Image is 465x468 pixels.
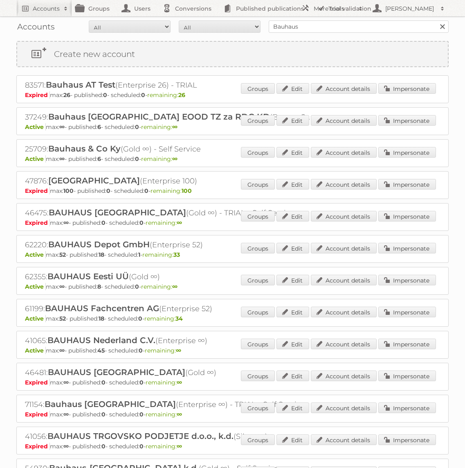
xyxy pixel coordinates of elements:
[25,271,311,282] h2: 62355: (Gold ∞)
[25,347,440,354] p: max: - published: - scheduled: -
[276,179,309,190] a: Edit
[25,283,440,290] p: max: - published: - scheduled: -
[276,243,309,253] a: Edit
[311,211,377,222] a: Account details
[25,155,46,163] span: Active
[146,411,182,418] span: remaining:
[178,91,185,99] strong: 26
[276,339,309,349] a: Edit
[25,251,46,258] span: Active
[147,91,185,99] span: remaining:
[59,155,65,163] strong: ∞
[25,251,440,258] p: max: - published: - scheduled: -
[25,144,311,154] h2: 25709: (Gold ∞) - Self Service
[241,179,275,190] a: Groups
[139,411,144,418] strong: 0
[45,399,176,409] span: Bauhaus [GEOGRAPHIC_DATA]
[63,91,70,99] strong: 26
[141,91,145,99] strong: 0
[99,251,104,258] strong: 18
[241,307,275,317] a: Groups
[151,187,192,194] span: remaining:
[241,243,275,253] a: Groups
[378,275,436,285] a: Impersonate
[25,443,50,450] span: Expired
[141,123,177,131] span: remaining:
[25,208,311,218] h2: 46475: (Gold ∞) - TRIAL - Self Service
[106,187,110,194] strong: 0
[17,42,448,66] a: Create new account
[101,443,106,450] strong: 0
[25,80,311,90] h2: 83571: (Enterprise 26) - TRIAL
[45,303,159,313] span: BAUHAUS Fachcentren AG
[173,251,180,258] strong: 33
[141,283,177,290] span: remaining:
[25,399,311,410] h2: 71154: (Enterprise ∞) - TRIAL - Self Service
[311,371,377,381] a: Account details
[47,271,129,281] span: BAUHAUS Eesti UÜ
[63,443,69,450] strong: ∞
[145,347,181,354] span: remaining:
[139,443,144,450] strong: 0
[101,219,106,226] strong: 0
[177,379,182,386] strong: ∞
[311,275,377,285] a: Account details
[241,147,275,158] a: Groups
[378,147,436,158] a: Impersonate
[311,115,377,126] a: Account details
[63,219,69,226] strong: ∞
[25,187,440,194] p: max: - published: - scheduled: -
[135,155,139,163] strong: 0
[25,187,50,194] span: Expired
[378,339,436,349] a: Impersonate
[241,339,275,349] a: Groups
[311,402,377,413] a: Account details
[97,283,101,290] strong: 8
[25,219,440,226] p: max: - published: - scheduled: -
[378,115,436,126] a: Impersonate
[241,115,275,126] a: Groups
[101,379,106,386] strong: 0
[311,243,377,253] a: Account details
[48,112,270,122] span: Bauhaus [GEOGRAPHIC_DATA] EOOD TZ za RDG KD
[25,347,46,354] span: Active
[311,83,377,94] a: Account details
[378,434,436,445] a: Impersonate
[276,83,309,94] a: Edit
[142,251,180,258] span: remaining:
[314,5,355,13] h2: More tools
[33,5,60,13] h2: Accounts
[63,187,74,194] strong: 100
[59,315,66,322] strong: 52
[241,434,275,445] a: Groups
[176,347,181,354] strong: ∞
[101,411,106,418] strong: 0
[25,367,311,378] h2: 46481: (Gold ∞)
[276,211,309,222] a: Edit
[25,155,440,163] p: max: - published: - scheduled: -
[311,339,377,349] a: Account details
[311,147,377,158] a: Account details
[139,379,144,386] strong: 0
[146,379,182,386] span: remaining:
[276,307,309,317] a: Edit
[59,123,65,131] strong: ∞
[46,80,115,90] span: Bauhaus AT Test
[139,347,143,354] strong: 0
[172,155,177,163] strong: ∞
[311,179,377,190] a: Account details
[97,347,105,354] strong: 45
[241,371,275,381] a: Groups
[182,187,192,194] strong: 100
[139,219,144,226] strong: 0
[59,251,66,258] strong: 52
[177,219,182,226] strong: ∞
[378,179,436,190] a: Impersonate
[276,402,309,413] a: Edit
[25,240,311,250] h2: 62220: (Enterprise 52)
[276,275,309,285] a: Edit
[48,144,121,154] span: Bauhaus & Co Ky
[144,187,148,194] strong: 0
[25,283,46,290] span: Active
[25,219,50,226] span: Expired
